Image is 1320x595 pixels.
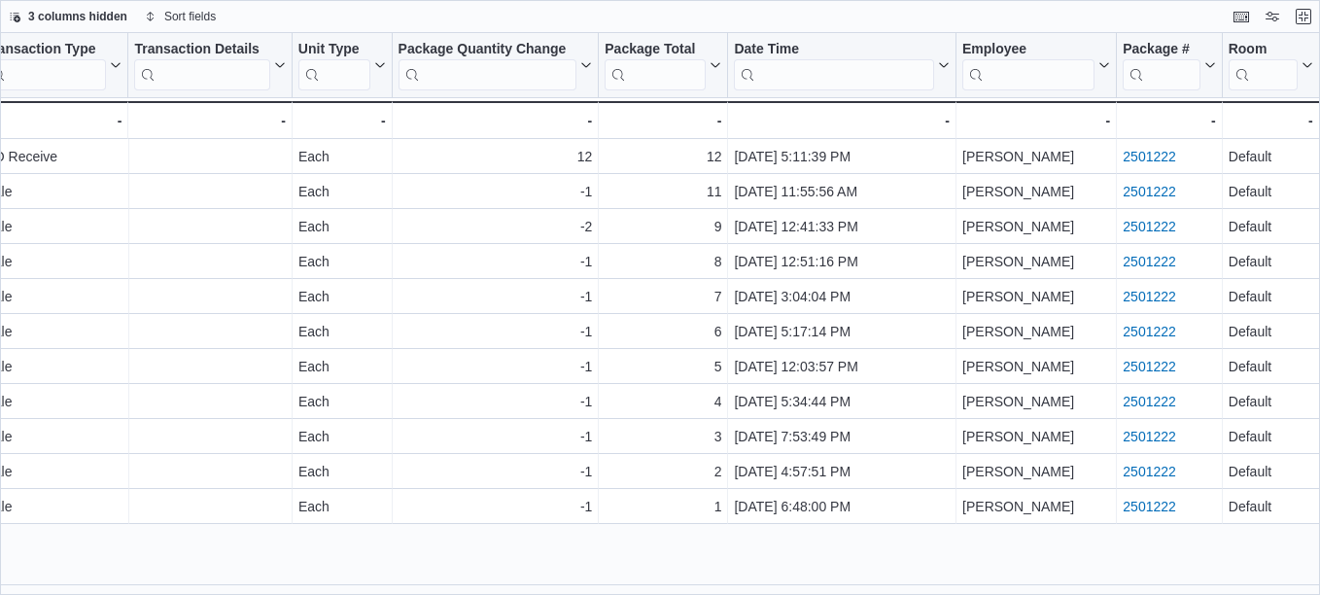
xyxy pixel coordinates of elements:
div: Room [1229,41,1298,90]
div: Employee [962,41,1094,90]
div: Each [298,320,386,343]
div: Each [298,460,386,483]
div: [PERSON_NAME] [962,425,1110,448]
div: [DATE] 5:34:44 PM [734,390,950,413]
div: Package # [1123,41,1199,59]
div: [PERSON_NAME] [962,390,1110,413]
span: 3 columns hidden [28,9,127,24]
div: Each [298,250,386,273]
button: Room [1229,41,1313,90]
div: -1 [399,250,593,273]
div: -1 [399,355,593,378]
div: Default [1229,355,1313,378]
div: Employee [962,41,1094,59]
button: Employee [962,41,1110,90]
div: Unit Type [298,41,370,59]
div: [PERSON_NAME] [962,320,1110,343]
div: 1 [605,495,721,518]
div: Default [1229,390,1313,413]
div: Each [298,355,386,378]
div: [PERSON_NAME] [962,285,1110,308]
button: 3 columns hidden [1,5,135,28]
div: 3 [605,425,721,448]
div: 8 [605,250,721,273]
div: -1 [399,180,593,203]
div: -1 [399,425,593,448]
div: Room [1229,41,1298,59]
div: 4 [605,390,721,413]
div: 7 [605,285,721,308]
div: Each [298,495,386,518]
button: Display options [1261,5,1284,28]
div: Each [298,180,386,203]
div: - [1123,109,1215,132]
div: Each [298,390,386,413]
div: Date Time [734,41,934,59]
div: [DATE] 12:41:33 PM [734,215,950,238]
div: Each [298,425,386,448]
div: Package Quantity Change [399,41,577,59]
button: Package Quantity Change [399,41,593,90]
div: - [1229,109,1313,132]
div: - [962,109,1110,132]
div: Package Quantity Change [399,41,577,90]
div: [PERSON_NAME] [962,250,1110,273]
div: -1 [399,285,593,308]
div: [PERSON_NAME] [962,145,1110,168]
span: Sort fields [164,9,216,24]
div: -1 [399,495,593,518]
div: 2 [605,460,721,483]
div: - [605,109,721,132]
div: 12 [605,145,721,168]
button: Transaction Details [134,41,285,90]
div: Default [1229,215,1313,238]
a: 2501222 [1123,499,1176,514]
div: [DATE] 5:17:14 PM [734,320,950,343]
a: 2501222 [1123,429,1176,444]
div: Default [1229,495,1313,518]
div: [DATE] 3:04:04 PM [734,285,950,308]
div: 9 [605,215,721,238]
div: Package Total [605,41,706,59]
a: 2501222 [1123,359,1176,374]
div: [DATE] 11:55:56 AM [734,180,950,203]
div: Default [1229,285,1313,308]
div: [DATE] 6:48:00 PM [734,495,950,518]
div: [PERSON_NAME] [962,355,1110,378]
div: Transaction Details [134,41,269,59]
div: Date Time [734,41,934,90]
a: 2501222 [1123,184,1176,199]
div: -1 [399,390,593,413]
a: 2501222 [1123,394,1176,409]
button: Keyboard shortcuts [1230,5,1253,28]
div: [DATE] 5:11:39 PM [734,145,950,168]
div: Default [1229,180,1313,203]
div: Each [298,215,386,238]
div: -1 [399,460,593,483]
div: Each [298,285,386,308]
div: [DATE] 7:53:49 PM [734,425,950,448]
div: [PERSON_NAME] [962,180,1110,203]
div: - [734,109,950,132]
div: 12 [399,145,593,168]
div: Default [1229,320,1313,343]
div: - [399,109,593,132]
div: Unit Type [298,41,370,90]
div: Default [1229,250,1313,273]
button: Sort fields [137,5,224,28]
div: 11 [605,180,721,203]
div: Package Total [605,41,706,90]
div: [DATE] 12:03:57 PM [734,355,950,378]
a: 2501222 [1123,219,1176,234]
div: Default [1229,460,1313,483]
div: -2 [399,215,593,238]
div: [PERSON_NAME] [962,495,1110,518]
a: 2501222 [1123,254,1176,269]
div: 6 [605,320,721,343]
button: Date Time [734,41,950,90]
a: 2501222 [1123,464,1176,479]
div: Each [298,145,386,168]
div: 5 [605,355,721,378]
div: - [298,109,386,132]
div: Default [1229,425,1313,448]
